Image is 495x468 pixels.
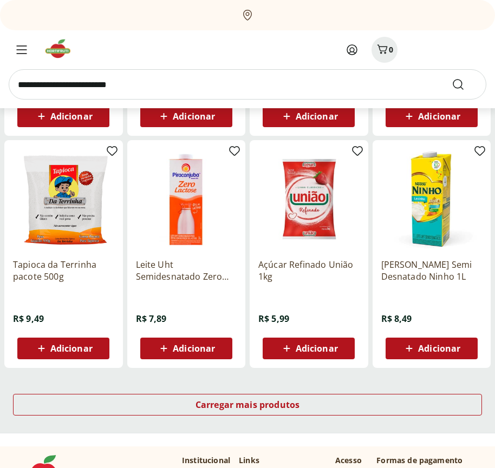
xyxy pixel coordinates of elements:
[140,338,232,359] button: Adicionar
[50,112,93,121] span: Adicionar
[13,313,44,325] span: R$ 9,49
[296,344,338,353] span: Adicionar
[381,149,483,250] img: Leite Levinho Semi Desnatado Ninho 1L
[140,106,232,127] button: Adicionar
[13,394,482,420] a: Carregar mais produtos
[13,259,114,282] a: Tapioca da Terrinha pacote 500g
[389,44,393,55] span: 0
[43,38,80,60] img: Hortifruti
[258,149,360,250] img: Açúcar Refinado União 1kg
[452,78,478,91] button: Submit Search
[13,149,114,250] img: Tapioca da Terrinha pacote 500g
[335,455,362,466] p: Acesso
[263,338,355,359] button: Adicionar
[381,313,412,325] span: R$ 8,49
[418,112,460,121] span: Adicionar
[9,37,35,63] button: Menu
[17,338,109,359] button: Adicionar
[263,106,355,127] button: Adicionar
[418,344,460,353] span: Adicionar
[258,259,360,282] a: Açúcar Refinado União 1kg
[296,112,338,121] span: Adicionar
[173,344,215,353] span: Adicionar
[17,106,109,127] button: Adicionar
[50,344,93,353] span: Adicionar
[386,338,478,359] button: Adicionar
[182,455,230,466] p: Institucional
[136,313,167,325] span: R$ 7,89
[136,259,237,282] a: Leite Uht Semidesnatado Zero Lactose Piracanjuba 1L
[376,455,473,466] p: Formas de pagamento
[173,112,215,121] span: Adicionar
[136,149,237,250] img: Leite Uht Semidesnatado Zero Lactose Piracanjuba 1L
[372,37,398,63] button: Carrinho
[196,400,300,409] span: Carregar mais produtos
[9,69,486,100] input: search
[258,313,289,325] span: R$ 5,99
[386,106,478,127] button: Adicionar
[381,259,483,282] a: [PERSON_NAME] Semi Desnatado Ninho 1L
